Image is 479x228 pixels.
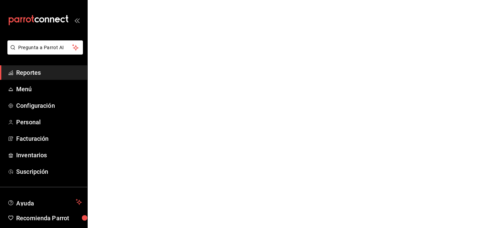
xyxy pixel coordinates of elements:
span: Reportes [16,68,82,77]
span: Inventarios [16,151,82,160]
span: Pregunta a Parrot AI [18,44,72,51]
span: Suscripción [16,167,82,176]
span: Configuración [16,101,82,110]
a: Pregunta a Parrot AI [5,49,83,56]
span: Recomienda Parrot [16,214,82,223]
span: Personal [16,118,82,127]
span: Ayuda [16,198,73,206]
button: Pregunta a Parrot AI [7,40,83,55]
button: open_drawer_menu [74,18,80,23]
span: Menú [16,85,82,94]
span: Facturación [16,134,82,143]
